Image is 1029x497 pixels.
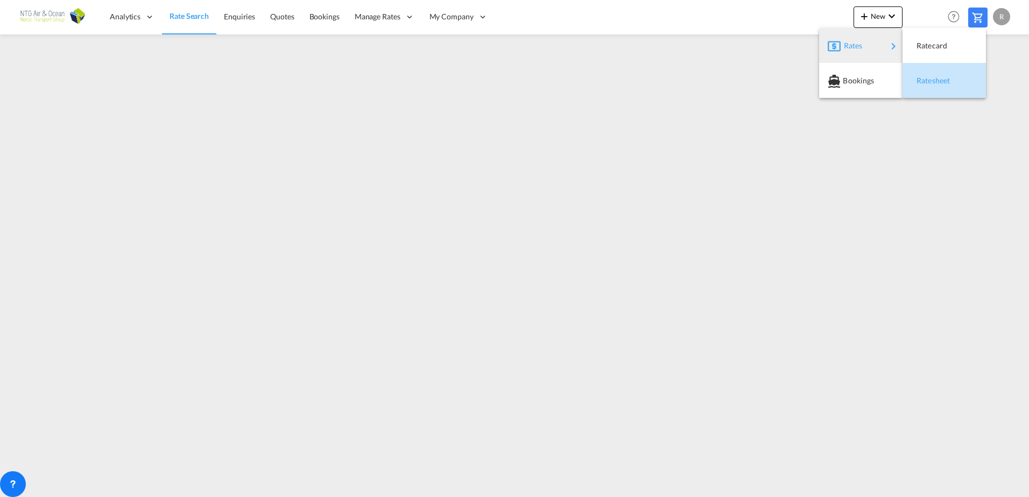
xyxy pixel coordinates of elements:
[911,32,977,59] div: Ratecard
[828,67,894,94] div: Bookings
[917,70,928,91] span: Ratesheet
[843,70,855,91] span: Bookings
[911,67,977,94] div: Ratesheet
[819,63,903,98] button: Bookings
[917,35,928,56] span: Ratecard
[844,35,857,56] span: Rates
[887,40,900,53] md-icon: icon-chevron-right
